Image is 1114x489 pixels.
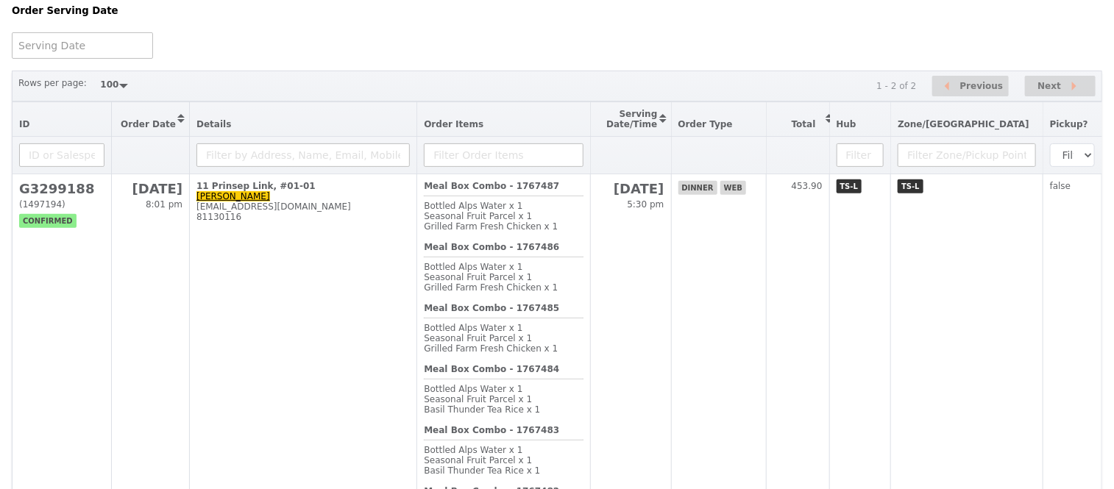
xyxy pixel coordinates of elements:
span: Basil Thunder Tea Rice x 1 [424,404,540,415]
span: Bottled Alps Water x 1 [424,262,522,272]
div: [EMAIL_ADDRESS][DOMAIN_NAME] [196,201,410,212]
input: ID or Salesperson name [19,143,104,167]
span: TS-L [898,179,923,193]
span: Grilled Farm Fresh Chicken x 1 [424,343,558,354]
input: Filter Zone/Pickup Point [898,143,1036,167]
span: Grilled Farm Fresh Chicken x 1 [424,221,558,232]
span: Seasonal Fruit Parcel x 1 [424,333,532,343]
span: false [1050,181,1071,191]
span: Basil Thunder Tea Rice x 1 [424,465,540,476]
span: 5:30 pm [627,199,664,210]
span: ID [19,119,29,129]
button: Previous [932,76,1009,97]
span: 453.90 [792,181,823,191]
span: Previous [960,77,1004,95]
div: 81130116 [196,212,410,222]
span: Seasonal Fruit Parcel x 1 [424,272,532,282]
input: Filter Order Items [424,143,583,167]
span: Details [196,119,231,129]
span: Next [1037,77,1061,95]
span: Order Type [678,119,733,129]
h5: Order Serving Date [12,5,179,16]
span: Bottled Alps Water x 1 [424,445,522,455]
b: Meal Box Combo - 1767483 [424,425,559,435]
div: 11 Prinsep Link, #01-01 [196,181,410,191]
span: Bottled Alps Water x 1 [424,384,522,394]
span: Grilled Farm Fresh Chicken x 1 [424,282,558,293]
span: 8:01 pm [146,199,182,210]
span: Seasonal Fruit Parcel x 1 [424,394,532,404]
input: Filter by Address, Name, Email, Mobile [196,143,410,167]
b: Meal Box Combo - 1767484 [424,364,559,374]
b: Meal Box Combo - 1767485 [424,303,559,313]
span: web [720,181,746,195]
label: Rows per page: [18,76,87,90]
span: Seasonal Fruit Parcel x 1 [424,455,532,465]
h2: [DATE] [597,181,664,196]
span: Zone/[GEOGRAPHIC_DATA] [898,119,1029,129]
div: 1 - 2 of 2 [876,81,916,91]
span: dinner [678,181,717,195]
h2: [DATE] [118,181,182,196]
span: TS-L [837,179,862,193]
button: Next [1025,76,1096,97]
span: Hub [837,119,856,129]
span: Order Items [424,119,483,129]
span: Pickup? [1050,119,1088,129]
input: Filter Hub [837,143,884,167]
b: Meal Box Combo - 1767487 [424,181,559,191]
span: Seasonal Fruit Parcel x 1 [424,211,532,221]
input: Serving Date [12,32,153,59]
span: Bottled Alps Water x 1 [424,323,522,333]
h2: G3299188 [19,181,104,196]
a: [PERSON_NAME] [196,191,270,201]
span: confirmed [19,214,77,228]
span: Bottled Alps Water x 1 [424,201,522,211]
div: (1497194) [19,199,104,210]
b: Meal Box Combo - 1767486 [424,242,559,252]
